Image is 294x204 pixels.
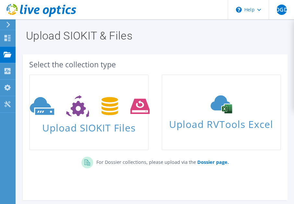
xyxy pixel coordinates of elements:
p: For Dossier collections, please upload via the [93,157,229,166]
span: Upload RVTools Excel [162,116,280,130]
a: Dossier page. [196,159,229,165]
span: Upload SIOKIT Files [30,119,148,133]
h1: Upload SIOKIT & Files [26,30,281,41]
span: ADGDF [276,5,287,15]
b: Dossier page. [197,159,229,165]
svg: \n [236,7,242,13]
a: Upload RVTools Excel [162,74,281,150]
div: Select the collection type [29,61,281,68]
a: Upload SIOKIT Files [29,74,149,150]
